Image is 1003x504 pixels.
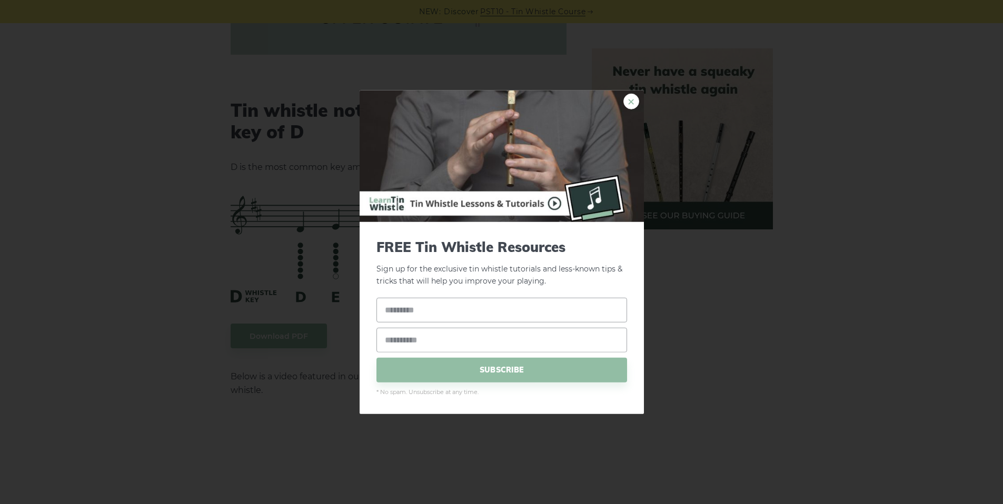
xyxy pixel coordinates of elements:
[360,90,644,222] img: Tin Whistle Buying Guide Preview
[376,387,627,397] span: * No spam. Unsubscribe at any time.
[376,357,627,382] span: SUBSCRIBE
[376,239,627,255] span: FREE Tin Whistle Resources
[376,239,627,287] p: Sign up for the exclusive tin whistle tutorials and less-known tips & tricks that will help you i...
[623,94,639,109] a: ×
